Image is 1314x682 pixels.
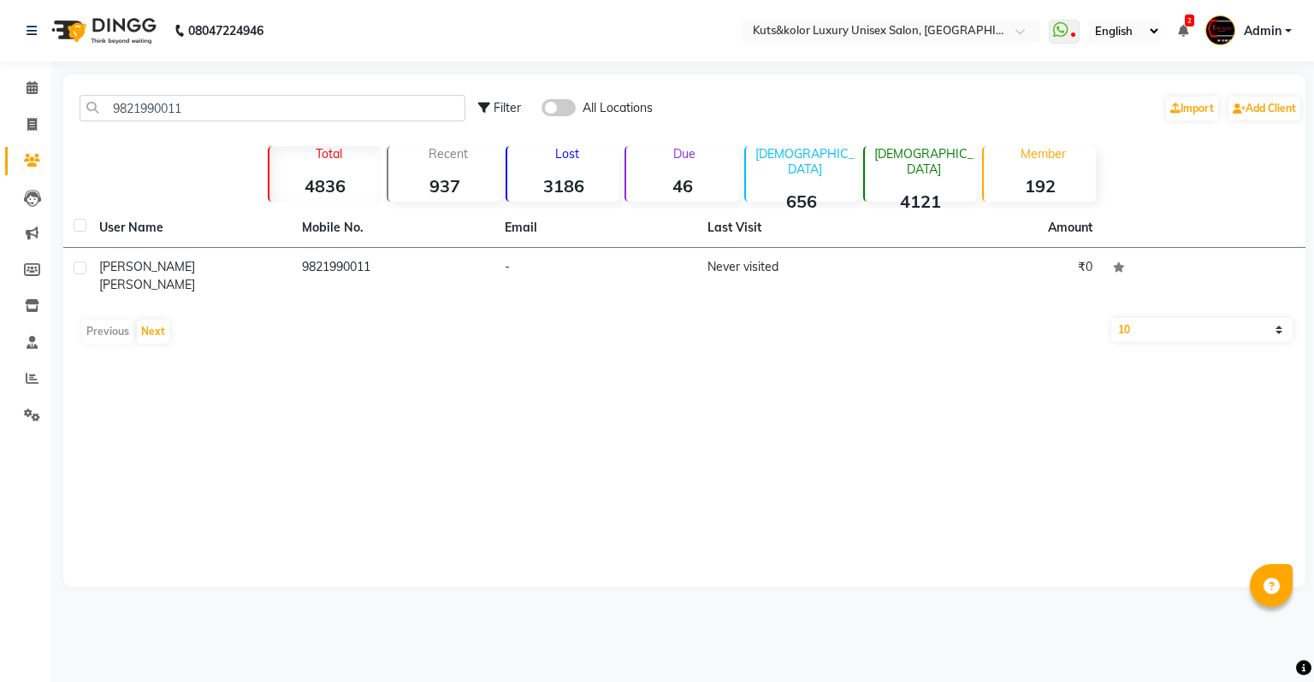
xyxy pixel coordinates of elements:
strong: 3186 [507,175,619,197]
input: Search by Name/Mobile/Email/Code [80,95,465,121]
a: Add Client [1228,97,1300,121]
span: [PERSON_NAME] [99,259,195,274]
button: Next [137,320,169,344]
strong: 4836 [269,175,382,197]
img: Admin [1205,15,1235,45]
img: logo [44,7,161,55]
p: Lost [514,146,619,162]
p: Total [276,146,382,162]
iframe: chat widget [1242,614,1297,665]
td: ₹0 [900,248,1103,304]
td: - [494,248,697,304]
th: Amount [1038,209,1103,247]
p: Member [991,146,1096,162]
p: Recent [395,146,500,162]
th: Email [494,209,697,248]
strong: 4121 [865,191,977,212]
td: 9821990011 [292,248,494,304]
span: All Locations [583,99,653,117]
strong: 46 [626,175,738,197]
p: Due [630,146,738,162]
strong: 937 [388,175,500,197]
span: [PERSON_NAME] [99,277,195,292]
td: Never visited [697,248,900,304]
a: Import [1166,97,1218,121]
th: User Name [89,209,292,248]
th: Mobile No. [292,209,494,248]
strong: 192 [984,175,1096,197]
a: 2 [1178,23,1188,38]
span: 2 [1185,15,1194,26]
span: Filter [494,100,521,115]
span: Admin [1244,22,1281,40]
strong: 656 [746,191,858,212]
p: [DEMOGRAPHIC_DATA] [872,146,977,177]
b: 08047224946 [188,7,263,55]
th: Last Visit [697,209,900,248]
p: [DEMOGRAPHIC_DATA] [753,146,858,177]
